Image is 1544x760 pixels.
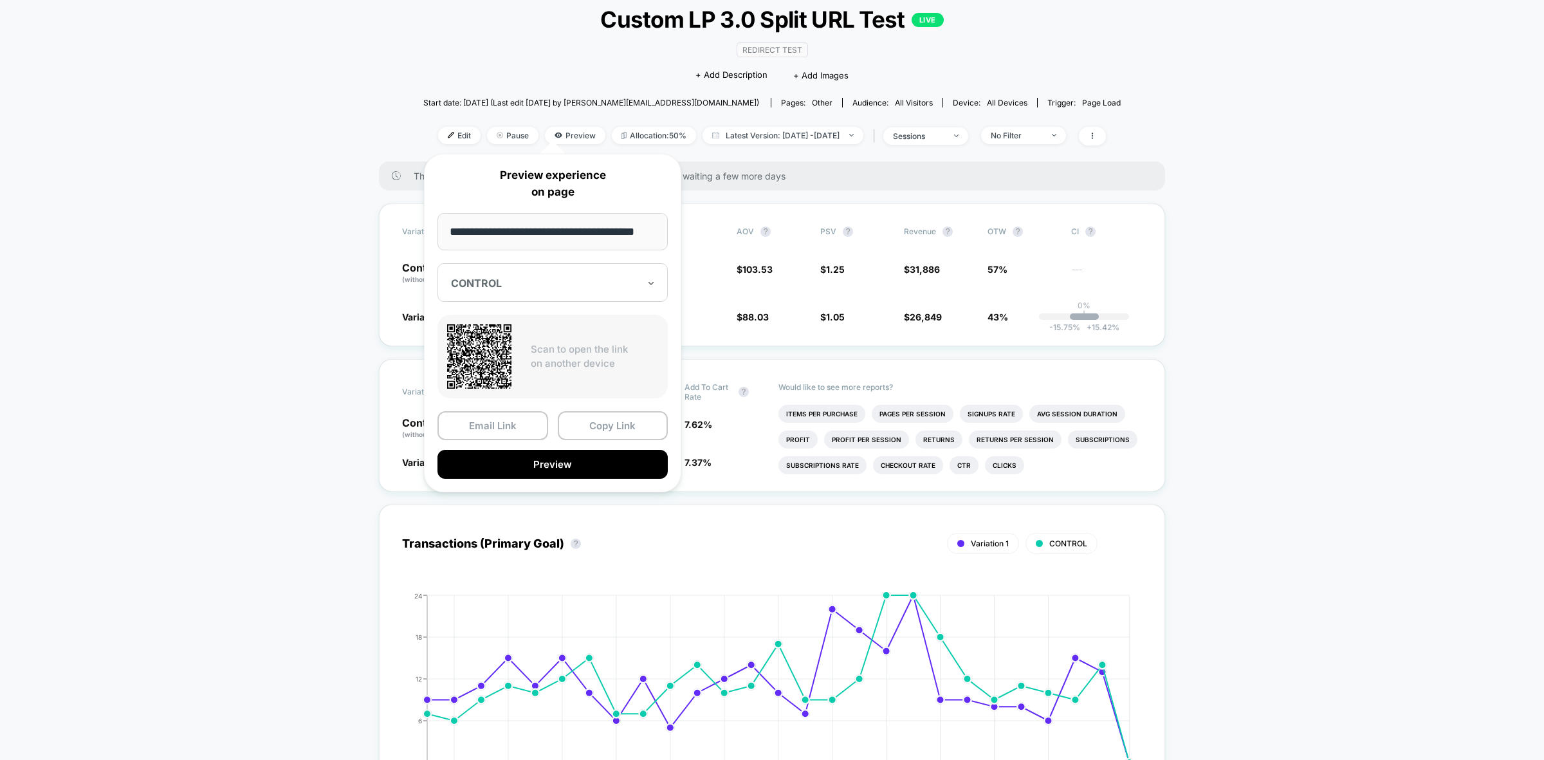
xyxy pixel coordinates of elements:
div: No Filter [991,131,1042,140]
button: Copy Link [558,411,668,440]
span: 7.62 % [685,419,712,430]
span: $ [820,311,845,322]
span: Variation 1 [402,311,448,322]
li: Avg Session Duration [1029,405,1125,423]
span: + [1087,322,1092,332]
div: Audience: [852,98,933,107]
span: Start date: [DATE] (Last edit [DATE] by [PERSON_NAME][EMAIL_ADDRESS][DOMAIN_NAME]) [423,98,759,107]
img: end [849,134,854,136]
span: Variation [402,382,473,402]
span: 15.42 % [1080,322,1119,332]
li: Returns Per Session [969,431,1061,449]
span: PSV [820,227,836,236]
span: Page Load [1082,98,1121,107]
span: Variation [402,227,473,237]
span: AOV [737,227,754,236]
span: Device: [942,98,1037,107]
span: other [812,98,832,107]
span: Allocation: 50% [612,127,696,144]
div: sessions [893,131,944,141]
li: Pages Per Session [872,405,953,423]
span: CONTROL [1049,539,1087,548]
img: calendar [712,132,719,138]
li: Checkout Rate [873,456,943,474]
div: Pages: [781,98,832,107]
span: --- [1071,266,1142,284]
p: Control [402,263,473,284]
span: OTW [988,227,1058,237]
li: Signups Rate [960,405,1023,423]
li: Profit [778,431,818,449]
span: Variation 1 [402,457,448,468]
button: ? [1085,227,1096,237]
p: Control [402,418,483,440]
p: | [1083,310,1085,320]
span: Edit [438,127,481,144]
span: (without changes) [402,431,460,438]
button: ? [942,227,953,237]
span: -15.75 % [1049,322,1080,332]
div: Trigger: [1047,98,1121,107]
li: Subscriptions Rate [778,456,867,474]
span: 88.03 [742,311,769,322]
span: + Add Description [695,69,767,82]
p: LIVE [912,13,944,27]
button: ? [843,227,853,237]
img: edit [448,132,454,138]
span: $ [737,311,769,322]
tspan: 18 [416,633,422,640]
span: 1.25 [826,264,845,275]
li: Returns [915,431,962,449]
span: 1.05 [826,311,845,322]
span: Add To Cart Rate [685,382,732,402]
span: Latest Version: [DATE] - [DATE] [703,127,863,144]
span: $ [904,311,942,322]
li: Subscriptions [1068,431,1137,449]
tspan: 24 [414,591,422,599]
span: Variation 1 [971,539,1009,548]
span: 43% [988,311,1008,322]
span: Custom LP 3.0 Split URL Test [458,6,1085,33]
span: | [870,127,883,145]
button: ? [1013,227,1023,237]
img: end [954,134,959,137]
span: 103.53 [742,264,773,275]
li: Profit Per Session [824,431,909,449]
li: Items Per Purchase [778,405,865,423]
button: Preview [437,450,668,479]
span: all devices [987,98,1027,107]
span: + Add Images [793,70,849,80]
p: 0% [1078,301,1090,310]
li: Ctr [950,456,979,474]
button: ? [571,539,581,549]
p: Scan to open the link on another device [531,342,658,371]
span: 7.37 % [685,457,712,468]
button: ? [739,387,749,397]
p: Would like to see more reports? [778,382,1142,392]
p: Preview experience on page [437,167,668,200]
span: CI [1071,227,1142,237]
button: Email Link [437,411,548,440]
span: Revenue [904,227,936,236]
img: end [497,132,503,138]
tspan: 12 [416,674,422,682]
span: Preview [545,127,605,144]
img: rebalance [621,132,627,139]
span: 31,886 [910,264,940,275]
span: 57% [988,264,1007,275]
span: $ [820,264,845,275]
span: (without changes) [402,275,460,283]
span: $ [737,264,773,275]
span: All Visitors [895,98,933,107]
span: $ [904,264,940,275]
tspan: 6 [418,716,422,724]
button: ? [760,227,771,237]
span: Pause [487,127,538,144]
span: Redirect Test [737,42,808,57]
span: There are still no statistically significant results. We recommend waiting a few more days [414,171,1139,181]
li: Clicks [985,456,1024,474]
img: end [1052,134,1056,136]
span: 26,849 [910,311,942,322]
